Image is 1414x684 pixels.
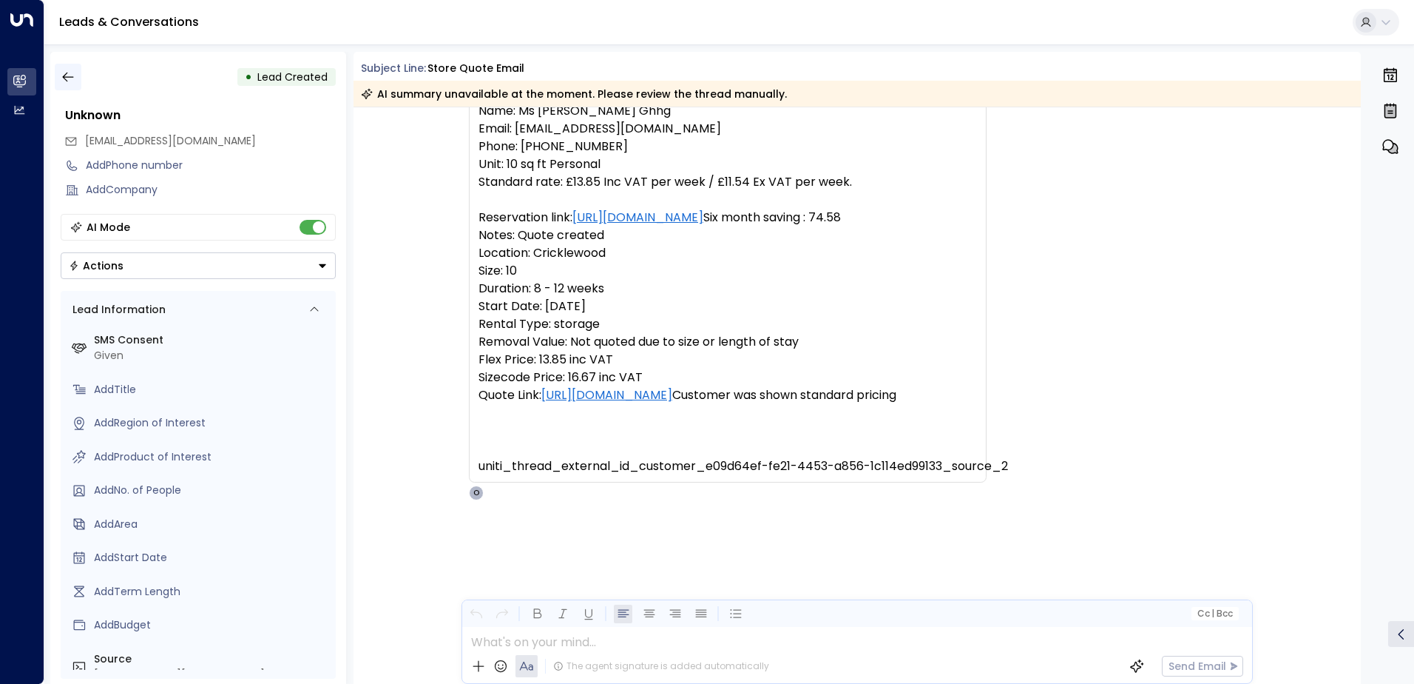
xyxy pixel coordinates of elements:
div: Store Quote Email [427,61,524,76]
div: AI summary unavailable at the moment. Please review the thread manually. [361,87,787,101]
span: Lead Created [257,70,328,84]
div: AddBudget [94,617,330,633]
div: Unknown [65,107,336,124]
div: AddStart Date [94,550,330,566]
a: Leads & Conversations [59,13,199,30]
label: Source [94,651,330,667]
div: Actions [69,259,124,272]
div: • [245,64,252,90]
div: AddTerm Length [94,584,330,600]
a: [URL][DOMAIN_NAME] [541,386,672,404]
pre: Name: Ms [PERSON_NAME] Ghhg Email: [EMAIL_ADDRESS][DOMAIN_NAME] Phone: [PHONE_NUMBER] Unit: 10 sq... [478,102,977,475]
button: Undo [467,605,485,623]
span: Subject Line: [361,61,426,76]
div: AddPhone number [86,158,336,173]
div: AI Mode [87,220,130,235]
div: AddTitle [94,382,330,398]
div: AddArea [94,517,330,532]
span: | [1211,608,1214,619]
div: The agent signature is added automatically [553,660,769,673]
div: Button group with a nested menu [61,252,336,279]
span: ghff@fytf.com [85,133,256,149]
button: Redo [493,605,511,623]
a: [URL][DOMAIN_NAME] [572,209,703,227]
div: Given [94,348,330,363]
button: Cc|Bcc [1191,607,1238,621]
div: AddNo. of People [94,483,330,498]
span: Cc Bcc [1197,608,1232,619]
button: Actions [61,252,336,279]
span: [EMAIL_ADDRESS][DOMAIN_NAME] [85,133,256,148]
div: [EMAIL_ADDRESS][DOMAIN_NAME] [94,667,330,683]
div: Lead Information [67,302,166,318]
div: AddProduct of Interest [94,449,330,465]
label: SMS Consent [94,332,330,348]
div: O [469,486,484,500]
div: AddRegion of Interest [94,415,330,431]
div: AddCompany [86,182,336,198]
